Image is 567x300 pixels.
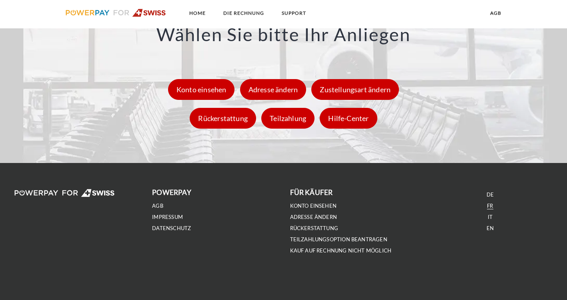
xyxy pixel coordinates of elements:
[240,79,307,100] div: Adresse ändern
[259,114,317,123] a: Teilzahlung
[188,114,258,123] a: Rückerstattung
[309,85,401,94] a: Zustellungsart ändern
[290,236,387,243] a: Teilzahlungsoption beantragen
[290,203,337,209] a: Konto einsehen
[152,188,191,197] b: POWERPAY
[290,188,333,197] b: FÜR KÄUFER
[290,247,392,254] a: Kauf auf Rechnung nicht möglich
[487,203,493,209] a: FR
[38,26,529,44] h3: Wählen Sie bitte Ihr Anliegen
[66,9,166,17] img: logo-swiss.svg
[152,225,191,232] a: DATENSCHUTZ
[318,114,379,123] a: Hilfe-Center
[190,108,256,129] div: Rückerstattung
[487,191,494,198] a: DE
[182,6,212,20] a: Home
[261,108,315,129] div: Teilzahlung
[14,189,115,197] img: logo-swiss-white.svg
[483,6,508,20] a: agb
[238,85,309,94] a: Adresse ändern
[275,6,313,20] a: SUPPORT
[166,85,237,94] a: Konto einsehen
[320,108,377,129] div: Hilfe-Center
[152,214,183,221] a: IMPRESSUM
[488,214,493,221] a: IT
[290,225,339,232] a: Rückerstattung
[311,79,399,100] div: Zustellungsart ändern
[290,214,337,221] a: Adresse ändern
[487,225,494,232] a: EN
[152,203,163,209] a: agb
[168,79,235,100] div: Konto einsehen
[216,6,271,20] a: DIE RECHNUNG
